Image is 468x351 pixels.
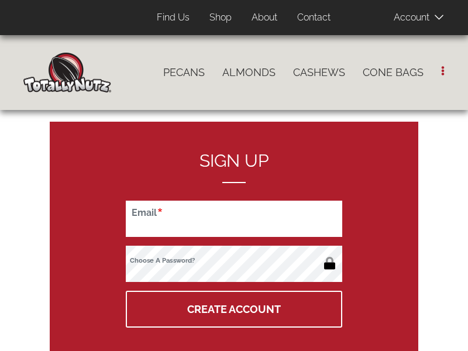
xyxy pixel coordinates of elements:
button: Create Account [126,291,342,328]
a: Almonds [214,60,284,85]
img: Home [23,53,111,92]
h2: Sign up [126,151,342,183]
a: Find Us [148,6,198,29]
a: About [243,6,286,29]
a: Pecans [154,60,214,85]
a: Cone Bags [354,60,432,85]
a: Shop [201,6,240,29]
input: Email [126,201,342,237]
a: Contact [288,6,339,29]
a: Cashews [284,60,354,85]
